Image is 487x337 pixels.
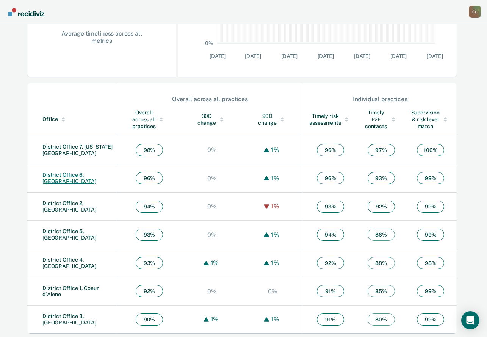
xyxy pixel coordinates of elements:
[317,201,344,213] span: 93 %
[417,144,444,156] span: 100 %
[368,172,395,184] span: 93 %
[210,53,226,59] text: [DATE]
[317,144,344,156] span: 96 %
[317,229,344,241] span: 94 %
[42,144,113,156] a: District Office 7, [US_STATE][GEOGRAPHIC_DATA]
[368,285,395,297] span: 85 %
[269,316,281,323] div: 1%
[205,231,219,238] div: 0%
[136,257,163,269] span: 93 %
[52,30,152,44] div: Average timeliness across all metrics
[136,313,163,326] span: 90 %
[266,288,279,295] div: 0%
[417,201,444,213] span: 99 %
[390,53,406,59] text: [DATE]
[368,257,395,269] span: 88 %
[354,53,370,59] text: [DATE]
[317,257,344,269] span: 92 %
[205,175,219,182] div: 0%
[309,113,352,126] div: Timely risk assessments
[42,116,114,122] div: Office
[209,316,221,323] div: 1%
[117,96,303,103] div: Overall across all practices
[132,109,167,130] div: Overall across all practices
[405,103,457,136] th: Toggle SortBy
[136,172,163,184] span: 96 %
[317,53,334,59] text: [DATE]
[42,200,96,213] a: District Office 2, [GEOGRAPHIC_DATA]
[42,257,96,269] a: District Office 4, [GEOGRAPHIC_DATA]
[42,228,96,241] a: District Office 5, [GEOGRAPHIC_DATA]
[42,285,99,298] a: District Office 1, Coeur d'Alene
[269,175,281,182] div: 1%
[417,172,444,184] span: 99 %
[317,172,344,184] span: 96 %
[269,203,281,210] div: 1%
[27,103,117,136] th: Toggle SortBy
[242,103,303,136] th: Toggle SortBy
[269,146,281,154] div: 1%
[117,103,182,136] th: Toggle SortBy
[269,231,281,238] div: 1%
[303,103,358,136] th: Toggle SortBy
[42,313,96,326] a: District Office 3, [GEOGRAPHIC_DATA]
[182,103,242,136] th: Toggle SortBy
[368,201,395,213] span: 92 %
[136,144,163,156] span: 98 %
[461,311,479,329] div: Open Intercom Messenger
[417,285,444,297] span: 99 %
[136,285,163,297] span: 92 %
[417,229,444,241] span: 99 %
[364,109,398,130] div: Timely F2F contacts
[368,229,395,241] span: 86 %
[42,172,96,184] a: District Office 6, [GEOGRAPHIC_DATA]
[304,96,456,103] div: Individual practices
[368,144,395,156] span: 97 %
[317,285,344,297] span: 91 %
[205,288,219,295] div: 0%
[209,259,221,266] div: 1%
[205,203,219,210] div: 0%
[197,113,227,126] div: 30D change
[257,113,288,126] div: 90D change
[469,6,481,18] div: C C
[205,146,219,154] div: 0%
[136,201,163,213] span: 94 %
[244,53,261,59] text: [DATE]
[8,8,44,16] img: Recidiviz
[358,103,404,136] th: Toggle SortBy
[417,313,444,326] span: 99 %
[281,53,297,59] text: [DATE]
[317,313,344,326] span: 91 %
[368,313,395,326] span: 80 %
[136,229,163,241] span: 93 %
[417,257,444,269] span: 98 %
[269,259,281,266] div: 1%
[426,53,443,59] text: [DATE]
[411,109,451,130] div: Supervision & risk level match
[469,6,481,18] button: Profile dropdown button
